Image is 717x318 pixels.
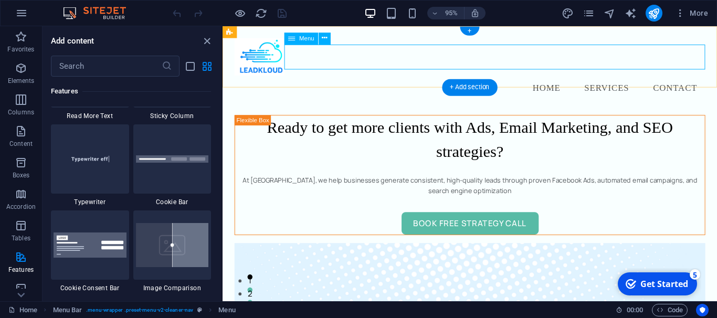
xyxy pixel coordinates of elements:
[604,7,616,19] i: Navigator
[133,124,212,206] div: Cookie Bar
[54,135,126,183] img: Typewritereffect_thumbnail.svg
[616,304,644,316] h6: Session time
[51,112,129,120] span: Read More Text
[443,7,460,19] h6: 95%
[133,112,212,120] span: Sticky Column
[634,306,636,314] span: :
[136,223,209,267] img: image-comparison.svg
[184,60,196,72] button: list-view
[60,7,139,19] img: Editor Logo
[51,85,211,98] h6: Features
[6,203,36,211] p: Accordion
[78,1,88,12] div: 5
[133,210,212,292] div: Image Comparison
[604,7,616,19] button: navigator
[9,140,33,148] p: Content
[13,171,30,179] p: Boxes
[7,45,34,54] p: Favorites
[255,7,267,19] button: reload
[51,284,129,292] span: Cookie Consent Bar
[255,7,267,19] i: Reload page
[583,7,595,19] i: Pages (Ctrl+Alt+S)
[51,198,129,206] span: Typewriter
[583,7,595,19] button: pages
[28,10,76,22] div: Get Started
[470,8,480,18] i: On resize automatically adjust zoom level to fit chosen device.
[562,7,574,19] button: design
[6,4,85,27] div: Get Started 5 items remaining, 0% complete
[136,155,209,163] img: cookie-info.svg
[51,210,129,292] div: Cookie Consent Bar
[201,35,213,47] button: close panel
[8,266,34,274] p: Features
[201,60,213,72] button: grid-view
[442,79,497,96] div: + Add section
[657,304,683,316] span: Code
[133,284,212,292] span: Image Comparison
[648,7,660,19] i: Publish
[652,304,688,316] button: Code
[460,27,479,36] div: +
[696,304,709,316] button: Usercentrics
[427,7,465,19] button: 95%
[625,7,637,19] i: AI Writer
[671,5,712,22] button: More
[53,304,236,316] nav: breadcrumb
[8,77,35,85] p: Elements
[675,8,708,18] span: More
[53,304,82,316] span: Click to select. Double-click to edit
[625,7,637,19] button: text_generator
[54,232,126,258] img: cookie-consent-baner.svg
[218,304,235,316] span: Click to select. Double-click to edit
[299,36,314,41] span: Menu
[133,198,212,206] span: Cookie Bar
[51,35,94,47] h6: Add content
[234,7,246,19] button: Click here to leave preview mode and continue editing
[8,304,37,316] a: Click to cancel selection. Double-click to open Pages
[51,56,162,77] input: Search
[86,304,193,316] span: . menu-wrapper .preset-menu-v2-cleaner-nav
[8,108,34,116] p: Columns
[197,307,202,313] i: This element is a customizable preset
[562,7,574,19] i: Design (Ctrl+Alt+Y)
[627,304,643,316] span: 00 00
[646,5,662,22] button: publish
[12,234,30,242] p: Tables
[51,124,129,206] div: Typewriter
